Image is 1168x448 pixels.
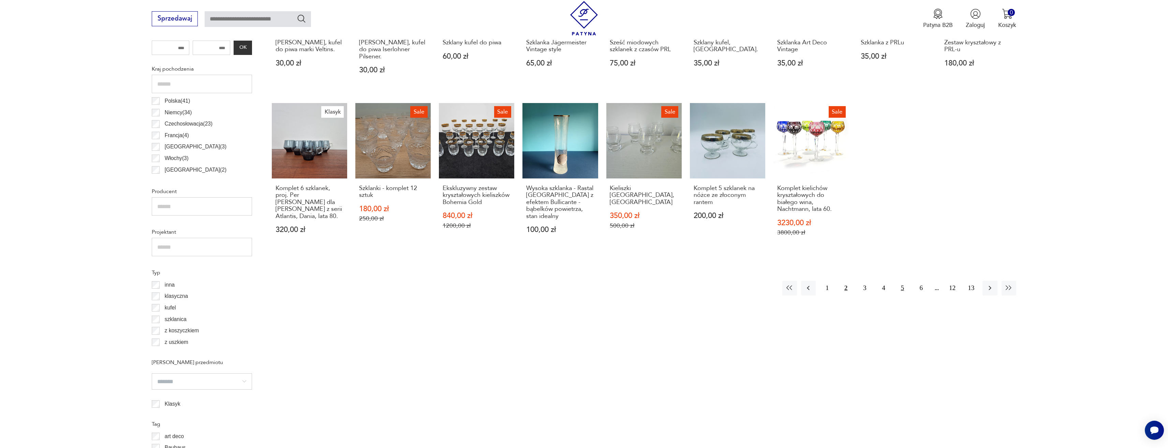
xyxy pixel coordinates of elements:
a: SaleKomplet kielichów kryształowych do białego wina, Nachtmann, lata 60.Komplet kielichów kryszta... [773,103,849,252]
p: [GEOGRAPHIC_DATA] ( 2 ) [165,165,226,174]
p: art deco [165,432,184,441]
div: 0 [1008,9,1015,16]
button: 1 [820,281,834,295]
p: 3800,00 zł [777,229,845,236]
button: 4 [876,281,891,295]
p: 180,00 zł [359,205,427,213]
h3: Komplet kielichów kryształowych do białego wina, Nachtmann, lata 60. [777,185,845,213]
p: 500,00 zł [610,222,678,229]
h3: [PERSON_NAME], kufel do piwa Iserlohner Pilsener. [359,39,427,60]
p: 75,00 zł [610,60,678,67]
p: Patyna B2B [923,21,953,29]
h3: Komplet 5 szklanek na nóżce ze złoconym rantem [694,185,762,206]
p: inna [165,280,175,289]
img: Ikona medalu [933,9,943,19]
p: 350,00 zł [610,212,678,219]
p: Klasyk [165,400,180,408]
button: Zaloguj [966,9,985,29]
h3: Ekskluzywny zestaw kryształowych kieliszków Bohemia Gold [443,185,511,206]
p: 30,00 zł [276,60,344,67]
a: SaleEkskluzywny zestaw kryształowych kieliszków Bohemia GoldEkskluzywny zestaw kryształowych kiel... [439,103,514,252]
img: Patyna - sklep z meblami i dekoracjami vintage [567,1,601,35]
p: z koszyczkiem [165,326,199,335]
p: [GEOGRAPHIC_DATA] ( 2 ) [165,177,226,186]
h3: Kieliszki [GEOGRAPHIC_DATA], [GEOGRAPHIC_DATA] [610,185,678,206]
a: Sprzedawaj [152,16,198,22]
p: 3230,00 zł [777,219,845,227]
h3: Wysoka szklanka - Rastal [GEOGRAPHIC_DATA] z efektem Bullicante - bąbelków powietrza, stan idealny [526,185,594,220]
button: Patyna B2B [923,9,953,29]
button: 6 [914,281,929,295]
p: Czechosłowacja ( 23 ) [165,119,212,128]
h3: Szklanka Art Deco Vintage [777,39,845,53]
p: klasyczna [165,292,188,301]
img: Ikonka użytkownika [970,9,981,19]
p: 60,00 zł [443,53,511,60]
iframe: Smartsupp widget button [1145,421,1164,440]
a: KlasykKomplet 6 szklanek, proj. Per Lütken dla Holmegaard z serii Atlantis, Dania, lata 80.Komple... [272,103,347,252]
p: 200,00 zł [694,212,762,219]
h3: Szklany kufel, [GEOGRAPHIC_DATA]. [694,39,762,53]
h3: Sześć miodowych szklanek z czasów PRL [610,39,678,53]
button: Sprzedawaj [152,11,198,26]
p: 250,00 zł [359,215,427,222]
button: Szukaj [297,14,307,24]
img: Ikona koszyka [1002,9,1012,19]
h3: Zestaw kryształowy z PRL-u [944,39,1012,53]
p: Typ [152,268,252,277]
p: Polska ( 41 ) [165,97,190,105]
p: 30,00 zł [359,67,427,74]
p: Tag [152,420,252,429]
a: SaleSzklanki - komplet 12 sztukSzklanki - komplet 12 sztuk180,00 zł250,00 zł [355,103,431,252]
h3: Szklany kufel do piwa [443,39,511,46]
p: 35,00 zł [694,60,762,67]
p: Francja ( 4 ) [165,131,189,140]
a: Komplet 5 szklanek na nóżce ze złoconym rantemKomplet 5 szklanek na nóżce ze złoconym rantem200,0... [690,103,765,252]
a: Wysoka szklanka - Rastal Germany z efektem Bullicante - bąbelków powietrza, stan idealnyWysoka sz... [522,103,598,252]
p: z uszkiem [165,338,188,347]
p: 35,00 zł [861,53,929,60]
p: 320,00 zł [276,226,344,233]
p: Niemcy ( 34 ) [165,108,192,117]
button: 12 [945,281,960,295]
button: OK [234,41,252,55]
p: Kraj pochodzenia [152,64,252,73]
p: 35,00 zł [777,60,845,67]
button: 3 [857,281,872,295]
p: Zaloguj [966,21,985,29]
p: [GEOGRAPHIC_DATA] ( 3 ) [165,142,226,151]
p: [PERSON_NAME] przedmiotu [152,358,252,367]
button: 2 [839,281,853,295]
p: szklanica [165,315,187,324]
button: 0Koszyk [998,9,1016,29]
a: SaleKieliszki Theresienthal, NiemcyKieliszki [GEOGRAPHIC_DATA], [GEOGRAPHIC_DATA]350,00 zł500,00 zł [606,103,682,252]
h3: Szklanka Jägermeister Vintage style [526,39,594,53]
h3: Szklanka z PRLu [861,39,929,46]
p: Producent [152,187,252,196]
p: 180,00 zł [944,60,1012,67]
p: Projektant [152,228,252,236]
p: 1200,00 zł [443,222,511,229]
p: 100,00 zł [526,226,594,233]
p: kufel [165,303,176,312]
h3: Komplet 6 szklanek, proj. Per [PERSON_NAME] dla [PERSON_NAME] z serii Atlantis, Dania, lata 80. [276,185,344,220]
p: Włochy ( 3 ) [165,154,189,163]
a: Ikona medaluPatyna B2B [923,9,953,29]
button: 13 [964,281,978,295]
button: 5 [895,281,910,295]
h3: [PERSON_NAME], kufel do piwa marki Veltins. [276,39,344,53]
p: 65,00 zł [526,60,594,67]
h3: Szklanki - komplet 12 sztuk [359,185,427,199]
p: Koszyk [998,21,1016,29]
p: 840,00 zł [443,212,511,219]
